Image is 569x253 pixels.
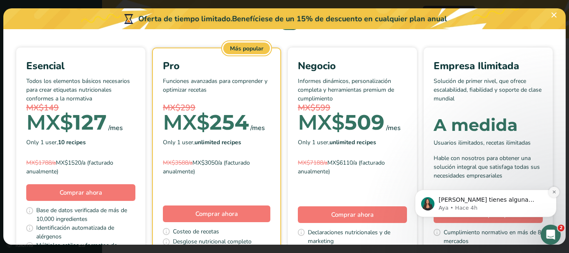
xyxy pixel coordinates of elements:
span: Comprar ahora [195,210,238,218]
b: unlimited recipes [329,138,376,146]
button: Comprar ahora [26,184,135,201]
span: MX$ [298,110,344,135]
span: Comprar ahora [60,188,102,197]
iframe: Intercom notifications mensaje [402,134,569,230]
span: Comprar ahora [331,210,374,219]
div: Oferta de tiempo limitado. [3,8,566,29]
span: Only 1 user, [26,138,86,147]
iframe: Intercom live chat [541,225,561,245]
span: Costeo de recetas [173,227,219,238]
button: Dismiss notification [146,53,157,64]
div: 509 [298,114,384,131]
div: Empresa Ilimitada [434,58,543,73]
div: A medida [434,117,543,133]
span: Cumplimiento normativo en más de 8 mercados [444,228,543,245]
span: MX$1788/a [26,159,56,167]
div: /mes [250,123,265,133]
div: MX$1520/a (facturado anualmente) [26,158,135,176]
button: Comprar ahora [163,205,270,222]
span: Base de datos verificada de más de 10,000 ingredientes [36,206,135,223]
span: MX$ [26,110,73,135]
span: MX$3588/a [163,159,192,167]
div: message notification from Aya, Hace 4h. Si tienes alguna pregunta no dudes en consultarnos. ¡Esta... [12,56,154,83]
p: Todos los elementos básicos necesarios para crear etiquetas nutricionales conformes a la normativa [26,77,135,102]
div: /mes [386,123,401,133]
div: Benefíciese de un 15% de descuento en cualquier plan anual [232,13,447,25]
span: MX$7188/a [298,159,327,167]
div: MX$6110/a (facturado anualmente) [298,158,407,176]
span: 2 [558,225,564,231]
div: 127 [26,114,107,131]
p: Funciones avanzadas para comprender y optimizar recetas [163,77,270,102]
span: Identificación automatizada de alérgenos [36,223,135,241]
div: Pro [163,58,270,73]
div: MX$149 [26,102,135,114]
span: Only 1 user, [298,138,376,147]
p: Message from Aya, sent Hace 4h [36,70,144,78]
img: Profile image for Aya [19,63,32,77]
div: MX$599 [298,102,407,114]
p: Solución de primer nivel, que ofrece escalabilidad, fiabilidad y soporte de clase mundial [434,77,543,102]
span: MX$ [163,110,210,135]
span: Only 1 user, [163,138,241,147]
div: Negocio [298,58,407,73]
span: Declaraciones nutricionales y de marketing [308,228,407,245]
button: Comprar ahora [298,206,407,223]
p: [PERSON_NAME] tienes alguna pregunta no dudes en consultarnos. ¡Estamos aquí para ayudarte! 😊 [36,62,144,70]
span: Desglose nutricional completo [173,237,252,248]
div: Esencial [26,58,135,73]
p: Informes dinámicos, personalización completa y herramientas premium de cumplimiento [298,77,407,102]
div: /mes [108,123,123,133]
div: 254 [163,114,249,131]
div: Más popular [223,43,270,54]
div: MX$299 [163,102,270,114]
b: unlimited recipes [195,138,241,146]
b: 10 recipes [58,138,86,146]
div: MX$3050/a (facturado anualmente) [163,158,270,176]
